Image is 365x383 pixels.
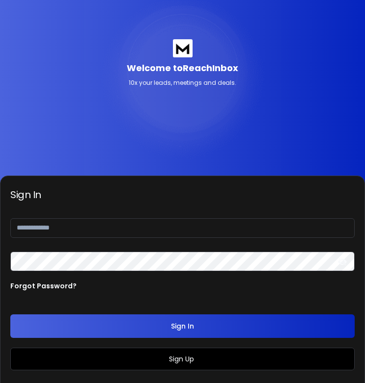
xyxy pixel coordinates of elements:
img: logo [173,39,193,57]
h3: Sign In [10,188,355,202]
button: Sign In [10,314,355,338]
p: Forgot Password? [10,281,77,291]
p: Welcome to ReachInbox [127,61,238,75]
a: Sign Up [169,354,196,364]
p: 10x your leads, meetings and deals. [129,79,236,87]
